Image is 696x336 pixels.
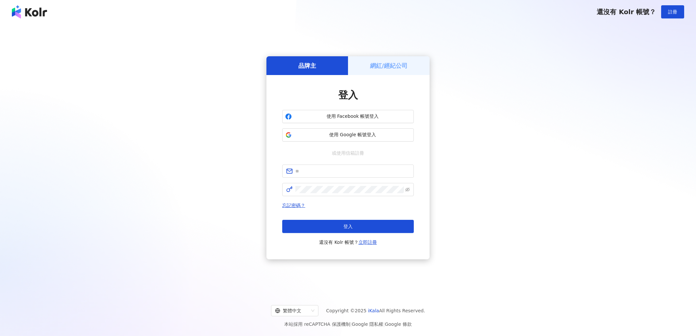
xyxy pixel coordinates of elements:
[327,149,369,157] span: 或使用信箱註冊
[385,322,412,327] a: Google 條款
[12,5,47,18] img: logo
[282,110,414,123] button: 使用 Facebook 帳號登入
[359,240,377,245] a: 立即註冊
[350,322,352,327] span: |
[284,320,411,328] span: 本站採用 reCAPTCHA 保護機制
[661,5,684,18] button: 註冊
[282,128,414,142] button: 使用 Google 帳號登入
[298,62,316,70] h5: 品牌主
[294,113,411,120] span: 使用 Facebook 帳號登入
[597,8,656,16] span: 還沒有 Kolr 帳號？
[338,89,358,101] span: 登入
[275,305,309,316] div: 繁體中文
[368,308,379,313] a: iKala
[326,307,425,315] span: Copyright © 2025 All Rights Reserved.
[343,224,353,229] span: 登入
[282,220,414,233] button: 登入
[383,322,385,327] span: |
[319,238,377,246] span: 還沒有 Kolr 帳號？
[370,62,408,70] h5: 網紅/經紀公司
[282,203,305,208] a: 忘記密碼？
[405,187,410,192] span: eye-invisible
[294,132,411,138] span: 使用 Google 帳號登入
[352,322,383,327] a: Google 隱私權
[668,9,677,14] span: 註冊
